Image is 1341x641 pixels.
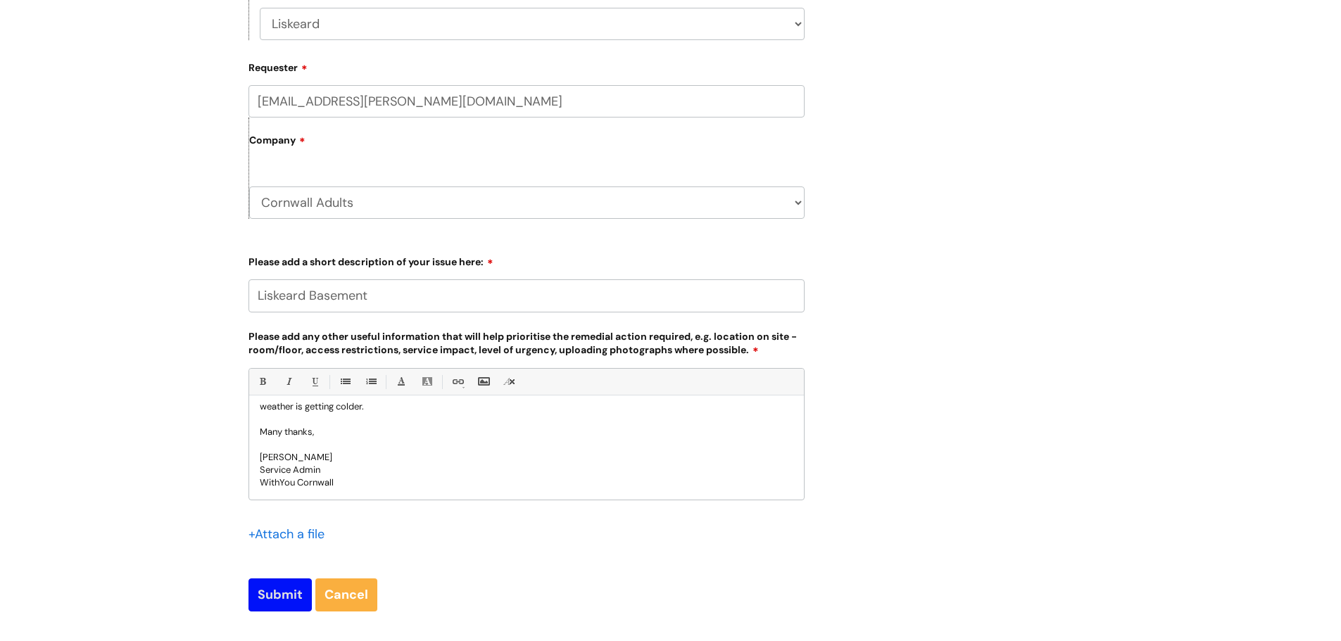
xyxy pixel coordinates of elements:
[260,426,793,438] p: Many thanks,
[336,373,353,391] a: • Unordered List (Ctrl-Shift-7)
[362,373,379,391] a: 1. Ordered List (Ctrl-Shift-8)
[248,85,805,118] input: Email
[248,578,312,611] input: Submit
[248,526,255,542] span: +
[500,373,518,391] a: Remove formatting (Ctrl-\)
[248,251,805,268] label: Please add a short description of your issue here:
[249,129,805,161] label: Company
[248,57,805,74] label: Requester
[392,373,410,391] a: Font Color
[248,523,333,545] div: Attach a file
[418,373,436,391] a: Back Color
[474,373,492,391] a: Insert Image...
[260,464,793,476] p: Service Admin
[260,451,793,464] p: [PERSON_NAME]
[315,578,377,611] a: Cancel
[448,373,466,391] a: Link
[306,373,323,391] a: Underline(Ctrl-U)
[248,328,805,357] label: Please add any other useful information that will help prioritise the remedial action required, e...
[260,476,793,489] p: WithYou Cornwall
[279,373,297,391] a: Italic (Ctrl-I)
[253,373,271,391] a: Bold (Ctrl-B)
